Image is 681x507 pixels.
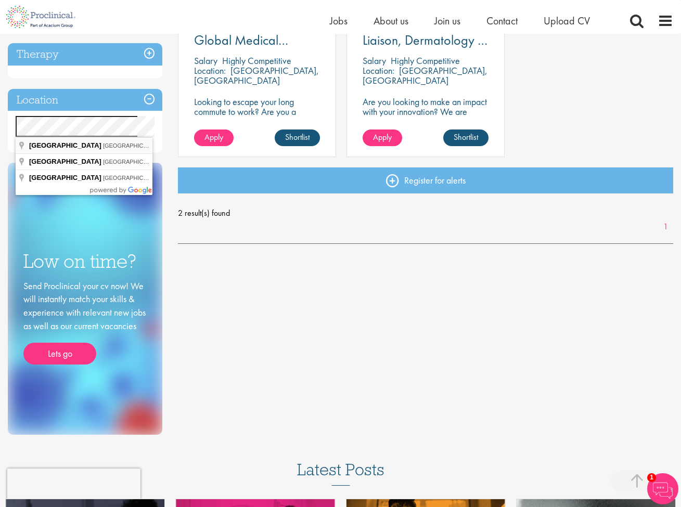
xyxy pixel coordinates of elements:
a: About us [374,14,408,28]
span: Senior Director - Global Medical Information & Medical Affairs [194,18,313,75]
a: Shortlist [275,129,320,146]
span: [GEOGRAPHIC_DATA] [103,142,163,149]
a: Join us [434,14,460,28]
span: 1 [647,473,656,482]
span: Location: [363,64,394,76]
p: Looking to escape your long commute to work? Are you a Medical Affairs Professional? Unlock your ... [194,97,320,146]
a: Medical Science Liaison, Dermatology - [GEOGRAPHIC_DATA] [363,21,489,47]
iframe: reCAPTCHA [7,469,140,500]
span: Location: [194,64,226,76]
h3: Low on time? [23,251,147,271]
span: [GEOGRAPHIC_DATA] [29,174,101,181]
a: Apply [194,129,234,146]
span: Apply [204,132,223,142]
h3: Therapy [8,43,162,66]
a: Apply [363,129,402,146]
a: Upload CV [544,14,590,28]
a: Jobs [330,14,348,28]
p: [GEOGRAPHIC_DATA], [GEOGRAPHIC_DATA] [194,64,319,86]
span: Apply [373,132,392,142]
p: Highly Competitive [222,55,291,67]
span: Salary [363,55,386,67]
a: Shortlist [443,129,489,146]
a: Lets go [23,343,96,365]
span: Salary [194,55,217,67]
img: Chatbot [647,473,678,504]
p: Are you looking to make an impact with your innovation? We are working with a well-established ph... [363,97,489,146]
a: 1 [658,221,673,233]
div: Send Proclinical your cv now! We will instantly match your skills & experience with relevant new ... [23,279,147,365]
span: 2 result(s) found [178,205,673,221]
span: [GEOGRAPHIC_DATA] [29,141,101,149]
a: Register for alerts [178,167,673,193]
span: Medical Science Liaison, Dermatology - [GEOGRAPHIC_DATA] [363,18,488,62]
a: Contact [486,14,518,28]
p: Highly Competitive [391,55,460,67]
h3: Latest Posts [297,461,384,486]
a: Senior Director - Global Medical Information & Medical Affairs [194,21,320,47]
span: [GEOGRAPHIC_DATA], [GEOGRAPHIC_DATA] [103,175,225,181]
span: [GEOGRAPHIC_DATA] [29,158,101,165]
p: [GEOGRAPHIC_DATA], [GEOGRAPHIC_DATA] [363,64,487,86]
span: [GEOGRAPHIC_DATA] [103,159,163,165]
h3: Location [8,89,162,111]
